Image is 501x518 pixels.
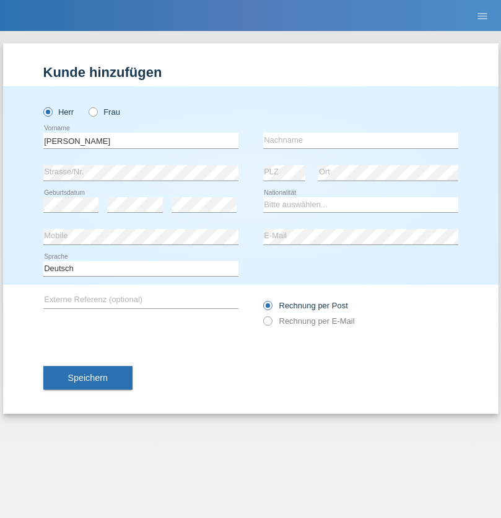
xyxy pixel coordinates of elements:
[43,107,74,117] label: Herr
[43,65,458,80] h1: Kunde hinzufügen
[263,301,271,316] input: Rechnung per Post
[263,316,355,326] label: Rechnung per E-Mail
[43,366,133,390] button: Speichern
[89,107,97,115] input: Frau
[89,107,120,117] label: Frau
[476,10,489,22] i: menu
[43,107,51,115] input: Herr
[263,301,348,310] label: Rechnung per Post
[263,316,271,332] input: Rechnung per E-Mail
[68,373,108,383] span: Speichern
[470,12,495,19] a: menu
